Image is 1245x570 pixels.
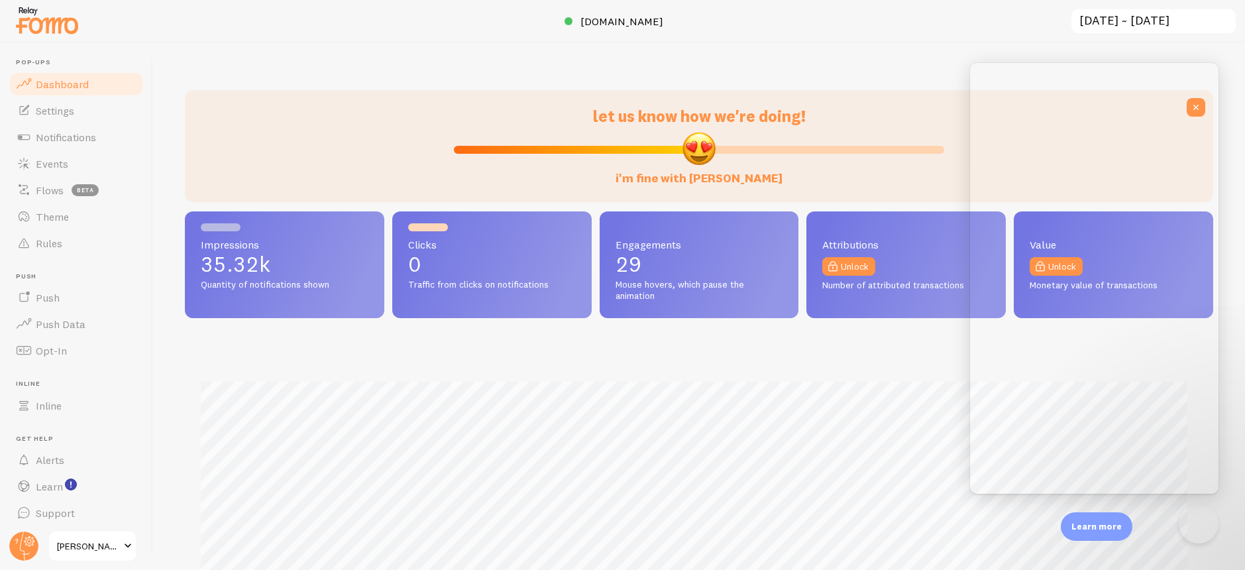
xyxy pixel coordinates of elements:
span: Theme [36,210,69,223]
span: Push [16,272,144,281]
p: Learn more [1071,520,1122,533]
a: Theme [8,203,144,230]
span: Events [36,157,68,170]
a: Dashboard [8,71,144,97]
span: [PERSON_NAME] [57,538,120,554]
a: Flows beta [8,177,144,203]
img: emoji.png [681,131,717,166]
span: Inline [16,380,144,388]
span: Learn [36,480,63,493]
span: Traffic from clicks on notifications [408,279,576,291]
span: Opt-In [36,344,67,357]
span: beta [72,184,99,196]
a: Push Data [8,311,144,337]
p: 0 [408,254,576,275]
span: Dashboard [36,78,89,91]
div: Learn more [1061,512,1132,541]
span: Clicks [408,239,576,250]
a: Inline [8,392,144,419]
span: Inline [36,399,62,412]
a: Support [8,500,144,526]
span: Rules [36,237,62,250]
label: i'm fine with [PERSON_NAME] [616,158,783,186]
a: Alerts [8,447,144,473]
span: Settings [36,104,74,117]
span: Support [36,506,75,520]
span: Attributions [822,239,990,250]
span: Quantity of notifications shown [201,279,368,291]
span: Number of attributed transactions [822,280,990,292]
span: Flows [36,184,64,197]
iframe: Help Scout Beacon - Live Chat, Contact Form, and Knowledge Base [970,63,1218,494]
span: Mouse hovers, which pause the animation [616,279,783,302]
span: Engagements [616,239,783,250]
iframe: Help Scout Beacon - Close [1179,504,1218,543]
span: Get Help [16,435,144,443]
span: let us know how we're doing! [593,106,806,126]
a: Unlock [822,257,875,276]
span: Impressions [201,239,368,250]
a: Rules [8,230,144,256]
span: Push [36,291,60,304]
p: 29 [616,254,783,275]
a: [PERSON_NAME] [48,530,137,562]
p: 35.32k [201,254,368,275]
img: fomo-relay-logo-orange.svg [14,3,80,37]
a: Events [8,150,144,177]
span: Notifications [36,131,96,144]
a: Opt-In [8,337,144,364]
span: Pop-ups [16,58,144,67]
span: Alerts [36,453,64,467]
a: Notifications [8,124,144,150]
svg: <p>Watch New Feature Tutorials!</p> [65,479,77,490]
span: Push Data [36,317,85,331]
a: Learn [8,473,144,500]
a: Settings [8,97,144,124]
a: Push [8,284,144,311]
